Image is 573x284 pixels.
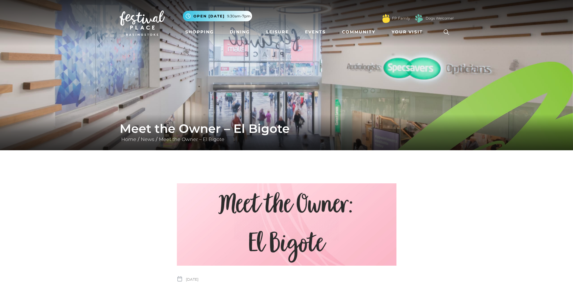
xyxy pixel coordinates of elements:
a: Community [340,26,378,38]
span: Open [DATE] [193,14,225,19]
span: 9.30am-7pm [227,14,251,19]
h1: Meet the Owner – El Bigote [120,121,454,136]
a: Your Visit [389,26,428,38]
p: [DATE] [177,275,199,281]
span: Your Visit [392,29,423,35]
a: Home [120,136,138,142]
a: Leisure [264,26,291,38]
a: Dining [227,26,252,38]
a: Meet the Owner – El Bigote [157,136,226,142]
a: Dogs Welcome! [426,16,454,21]
button: Open [DATE] 9.30am-7pm [183,11,252,21]
img: Festival Place Logo [120,11,165,36]
a: FP Family [392,16,410,21]
a: Shopping [183,26,216,38]
a: Events [303,26,328,38]
div: / / [115,121,458,143]
a: News [139,136,156,142]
